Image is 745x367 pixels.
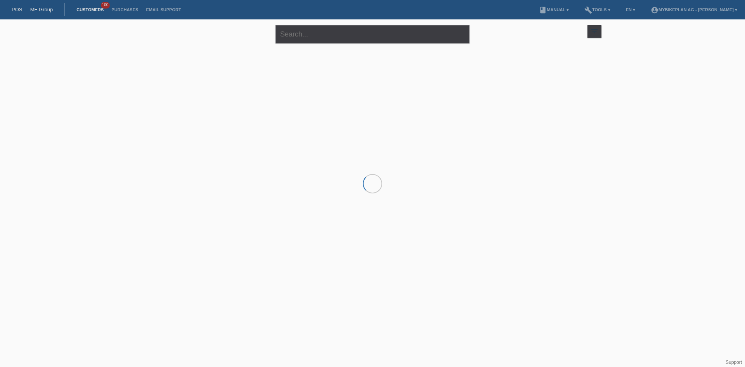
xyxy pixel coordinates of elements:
a: bookManual ▾ [535,7,573,12]
a: Customers [73,7,107,12]
a: Purchases [107,7,142,12]
i: filter_list [590,27,599,35]
a: Support [726,360,742,365]
a: account_circleMybikeplan AG - [PERSON_NAME] ▾ [647,7,741,12]
i: build [584,6,592,14]
a: Email Support [142,7,185,12]
i: account_circle [651,6,658,14]
i: book [539,6,547,14]
a: EN ▾ [622,7,639,12]
input: Search... [275,25,470,43]
a: POS — MF Group [12,7,53,12]
a: buildTools ▾ [580,7,614,12]
span: 100 [101,2,110,9]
